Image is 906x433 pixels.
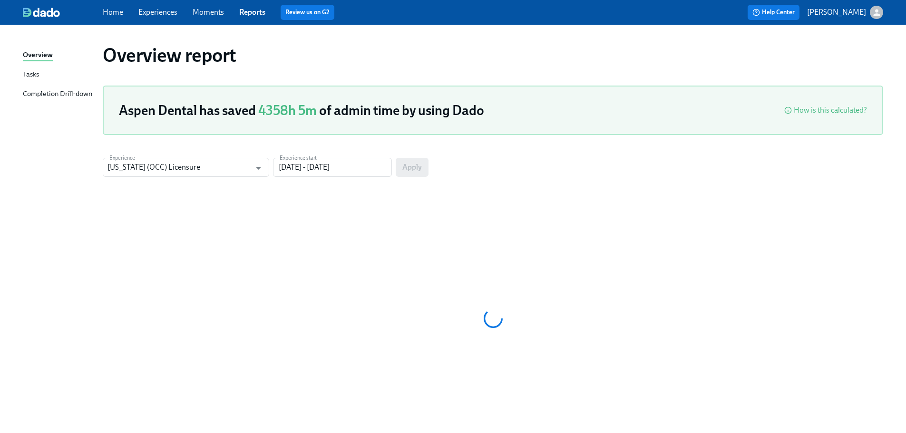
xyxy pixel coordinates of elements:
div: Overview [23,49,53,61]
div: Completion Drill-down [23,88,92,100]
a: Completion Drill-down [23,88,95,100]
button: Review us on G2 [281,5,334,20]
span: 4358h 5m [258,102,317,118]
p: [PERSON_NAME] [807,7,866,18]
button: [PERSON_NAME] [807,6,883,19]
div: How is this calculated? [794,105,867,115]
a: Reports [239,8,265,17]
a: dado [23,8,103,17]
h1: Overview report [103,44,236,67]
a: Home [103,8,123,17]
a: Overview [23,49,95,61]
a: Tasks [23,69,95,81]
a: Experiences [138,8,177,17]
a: Moments [193,8,224,17]
button: Open [251,161,266,175]
a: Review us on G2 [285,8,330,17]
h3: Aspen Dental has saved of admin time by using Dado [119,102,484,119]
span: Help Center [752,8,795,17]
img: dado [23,8,60,17]
button: Help Center [748,5,799,20]
div: Tasks [23,69,39,81]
